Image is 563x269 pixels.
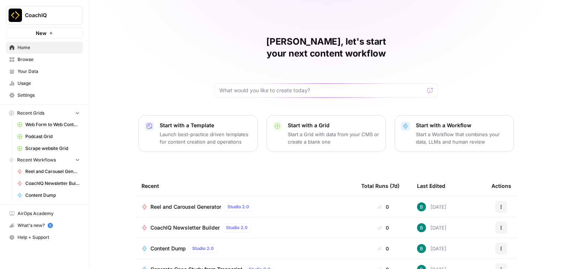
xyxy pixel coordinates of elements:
[17,110,44,116] span: Recent Grids
[417,244,426,253] img: 831h7p35mpg5cx3oncmsgr7agk9r
[267,115,386,152] button: Start with a GridStart a Grid with data from your CMS or create a blank one
[219,87,424,94] input: What would you like to create today?
[6,154,83,166] button: Recent Workflows
[361,176,400,196] div: Total Runs (7d)
[6,108,83,119] button: Recent Grids
[361,245,405,252] div: 0
[14,189,83,201] a: Content Dump
[18,80,80,87] span: Usage
[160,122,251,129] p: Start with a Template
[6,54,83,65] a: Browse
[6,6,83,25] button: Workspace: CoachIQ
[25,133,80,140] span: Podcast Grid
[6,77,83,89] a: Usage
[417,176,445,196] div: Last Edited
[361,203,405,211] div: 0
[226,224,248,231] span: Studio 2.0
[417,223,426,232] img: 831h7p35mpg5cx3oncmsgr7agk9r
[25,12,70,19] span: CoachIQ
[141,244,349,253] a: Content DumpStudio 2.0
[395,115,514,152] button: Start with a WorkflowStart a Workflow that combines your data, LLMs and human review
[14,166,83,177] a: Reel and Carousel Generator
[228,204,249,210] span: Studio 2.0
[150,203,221,211] span: Reel and Carousel Generator
[14,119,83,131] a: Web Form to Web Content Grid
[18,234,80,241] span: Help + Support
[6,42,83,54] a: Home
[192,245,214,252] span: Studio 2.0
[492,176,511,196] div: Actions
[36,29,47,37] span: New
[9,9,22,22] img: CoachIQ Logo
[417,223,446,232] div: [DATE]
[141,176,349,196] div: Recent
[49,224,51,227] text: 5
[150,224,220,231] span: CoachIQ Newsletter Builder
[6,208,83,220] a: AirOps Academy
[361,224,405,231] div: 0
[6,28,83,39] button: New
[214,36,438,60] h1: [PERSON_NAME], let's start your next content workflow
[48,223,53,228] a: 5
[14,131,83,142] a: Podcast Grid
[17,157,56,163] span: Recent Workflows
[6,220,83,231] div: What's new?
[416,122,508,129] p: Start with a Workflow
[417,244,446,253] div: [DATE]
[25,121,80,128] span: Web Form to Web Content Grid
[6,231,83,243] button: Help + Support
[288,122,379,129] p: Start with a Grid
[25,192,80,199] span: Content Dump
[150,245,186,252] span: Content Dump
[25,180,80,187] span: CoachIQ Newsletter Builder
[18,68,80,75] span: Your Data
[417,202,426,211] img: 831h7p35mpg5cx3oncmsgr7agk9r
[18,56,80,63] span: Browse
[25,168,80,175] span: Reel and Carousel Generator
[139,115,258,152] button: Start with a TemplateLaunch best-practice driven templates for content creation and operations
[18,44,80,51] span: Home
[288,131,379,145] p: Start a Grid with data from your CMS or create a blank one
[141,202,349,211] a: Reel and Carousel GeneratorStudio 2.0
[6,65,83,77] a: Your Data
[14,177,83,189] a: CoachIQ Newsletter Builder
[18,210,80,217] span: AirOps Academy
[416,131,508,145] p: Start a Workflow that combines your data, LLMs and human review
[141,223,349,232] a: CoachIQ Newsletter BuilderStudio 2.0
[6,89,83,101] a: Settings
[25,145,80,152] span: Scrape website Grid
[14,142,83,154] a: Scrape website Grid
[18,92,80,99] span: Settings
[417,202,446,211] div: [DATE]
[160,131,251,145] p: Launch best-practice driven templates for content creation and operations
[6,220,83,231] button: What's new? 5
